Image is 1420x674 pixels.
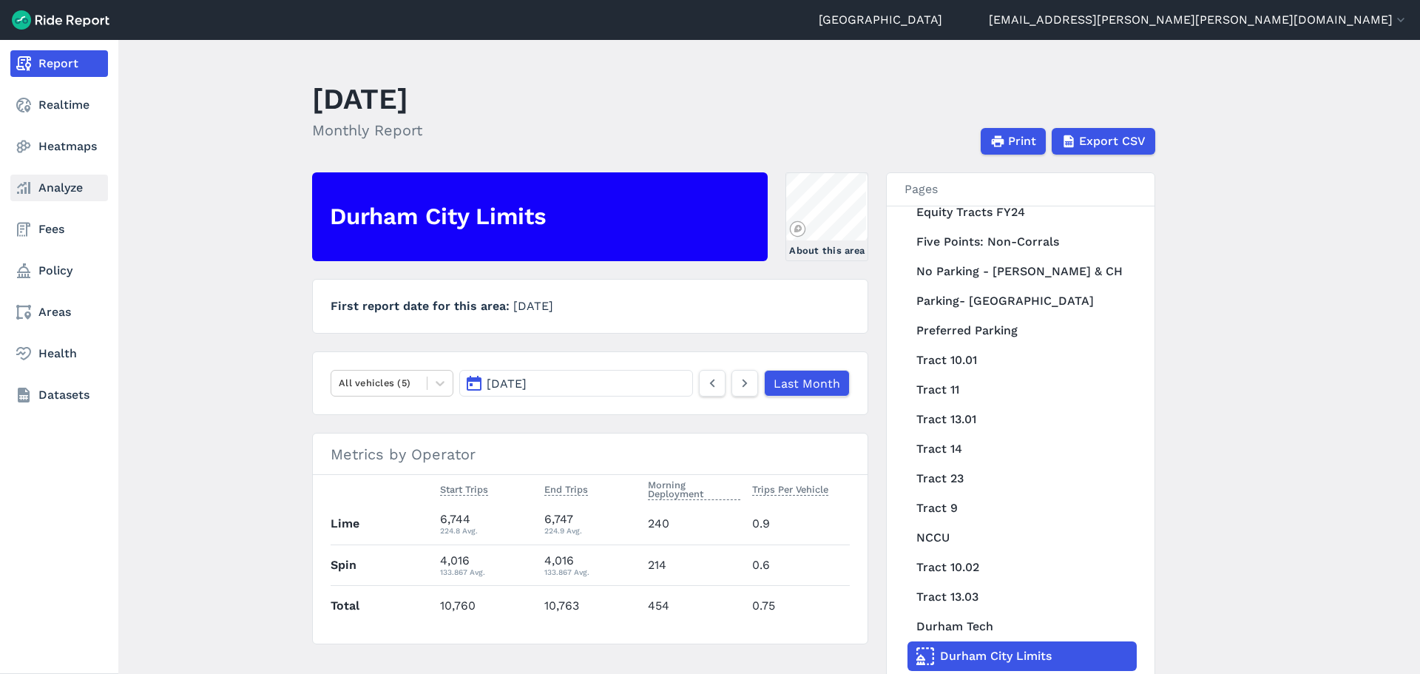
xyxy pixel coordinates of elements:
[312,78,422,119] h1: [DATE]
[440,524,532,537] div: 224.8 Avg.
[648,476,740,500] span: Morning Deployment
[513,299,553,313] span: [DATE]
[10,299,108,326] a: Areas
[330,200,547,233] h2: Durham City Limits
[907,493,1137,523] a: Tract 9
[10,92,108,118] a: Realtime
[10,340,108,367] a: Health
[746,504,850,545] td: 0.9
[312,119,422,141] h2: Monthly Report
[544,524,636,537] div: 224.9 Avg.
[10,257,108,284] a: Policy
[642,585,745,626] td: 454
[764,370,850,397] a: Last Month
[1079,132,1146,150] span: Export CSV
[907,434,1137,464] a: Tract 14
[440,481,488,499] button: Start Trips
[786,173,866,240] canvas: Map
[907,405,1137,434] a: Tract 13.01
[434,585,538,626] td: 10,760
[544,481,588,499] button: End Trips
[10,216,108,243] a: Fees
[907,523,1137,553] a: NCCU
[752,481,828,499] button: Trips Per Vehicle
[459,370,693,397] button: [DATE]
[331,585,434,626] th: Total
[1052,128,1155,155] button: Export CSV
[10,50,108,77] a: Report
[544,510,636,537] div: 6,747
[907,316,1137,346] a: Preferred Parking
[785,172,868,261] a: About this area
[789,220,806,237] a: Mapbox logo
[10,175,108,201] a: Analyze
[642,504,745,545] td: 240
[538,585,642,626] td: 10,763
[642,545,745,585] td: 214
[752,481,828,496] span: Trips Per Vehicle
[907,582,1137,612] a: Tract 13.03
[331,299,513,313] span: First report date for this area
[746,585,850,626] td: 0.75
[819,11,942,29] a: [GEOGRAPHIC_DATA]
[907,257,1137,286] a: No Parking - [PERSON_NAME] & CH
[544,481,588,496] span: End Trips
[1008,132,1036,150] span: Print
[746,545,850,585] td: 0.6
[487,377,527,391] span: [DATE]
[331,504,434,545] th: Lime
[544,552,636,579] div: 4,016
[907,198,1137,227] a: Equity Tracts FY24
[907,346,1137,375] a: Tract 10.01
[648,476,740,503] button: Morning Deployment
[907,612,1137,641] a: Durham Tech
[989,11,1408,29] button: [EMAIL_ADDRESS][PERSON_NAME][PERSON_NAME][DOMAIN_NAME]
[907,464,1137,493] a: Tract 23
[313,434,868,475] h3: Metrics by Operator
[440,565,532,579] div: 133.867 Avg.
[440,510,532,537] div: 6,744
[440,552,532,579] div: 4,016
[981,128,1046,155] button: Print
[907,375,1137,405] a: Tract 11
[10,133,108,160] a: Heatmaps
[12,10,109,30] img: Ride Report
[331,545,434,585] th: Spin
[789,243,865,257] div: About this area
[887,173,1154,206] h3: Pages
[10,382,108,408] a: Datasets
[440,481,488,496] span: Start Trips
[907,227,1137,257] a: Five Points: Non-Corrals
[544,565,636,579] div: 133.867 Avg.
[907,286,1137,316] a: Parking- [GEOGRAPHIC_DATA]
[907,553,1137,582] a: Tract 10.02
[907,641,1137,671] a: Durham City Limits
